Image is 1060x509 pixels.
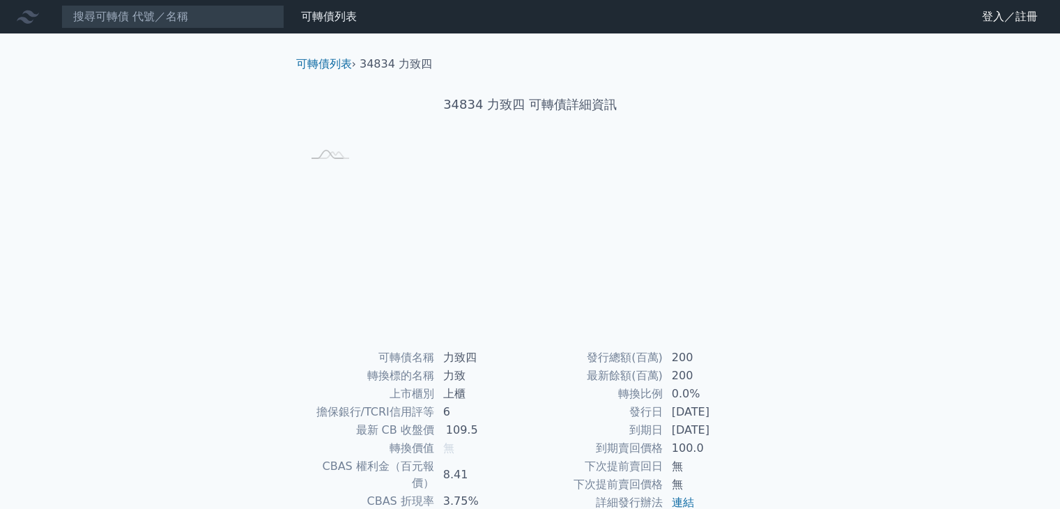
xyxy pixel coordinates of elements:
td: 上櫃 [435,385,530,403]
td: 最新餘額(百萬) [530,367,663,385]
td: 無 [663,457,759,476]
a: 可轉債列表 [301,10,357,23]
td: 力致 [435,367,530,385]
td: 下次提前賣回日 [530,457,663,476]
td: 轉換標的名稱 [302,367,435,385]
a: 連結 [672,496,694,509]
td: 上市櫃別 [302,385,435,403]
td: 最新 CB 收盤價 [302,421,435,439]
td: [DATE] [663,421,759,439]
td: 200 [663,349,759,367]
h1: 34834 力致四 可轉債詳細資訊 [285,95,776,114]
td: 力致四 [435,349,530,367]
a: 可轉債列表 [296,57,352,70]
td: 100.0 [663,439,759,457]
li: › [296,56,356,73]
a: 登入／註冊 [971,6,1049,28]
td: 6 [435,403,530,421]
td: [DATE] [663,403,759,421]
td: 到期日 [530,421,663,439]
td: 200 [663,367,759,385]
td: CBAS 權利金（百元報價） [302,457,435,492]
td: 可轉債名稱 [302,349,435,367]
td: 發行日 [530,403,663,421]
input: 搜尋可轉債 代號／名稱 [61,5,284,29]
td: 下次提前賣回價格 [530,476,663,494]
td: 無 [663,476,759,494]
td: 0.0% [663,385,759,403]
td: 8.41 [435,457,530,492]
div: 109.5 [443,422,481,439]
td: 到期賣回價格 [530,439,663,457]
li: 34834 力致四 [360,56,432,73]
td: 轉換比例 [530,385,663,403]
td: 擔保銀行/TCRI信用評等 [302,403,435,421]
td: 轉換價值 [302,439,435,457]
span: 無 [443,441,454,455]
td: 發行總額(百萬) [530,349,663,367]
